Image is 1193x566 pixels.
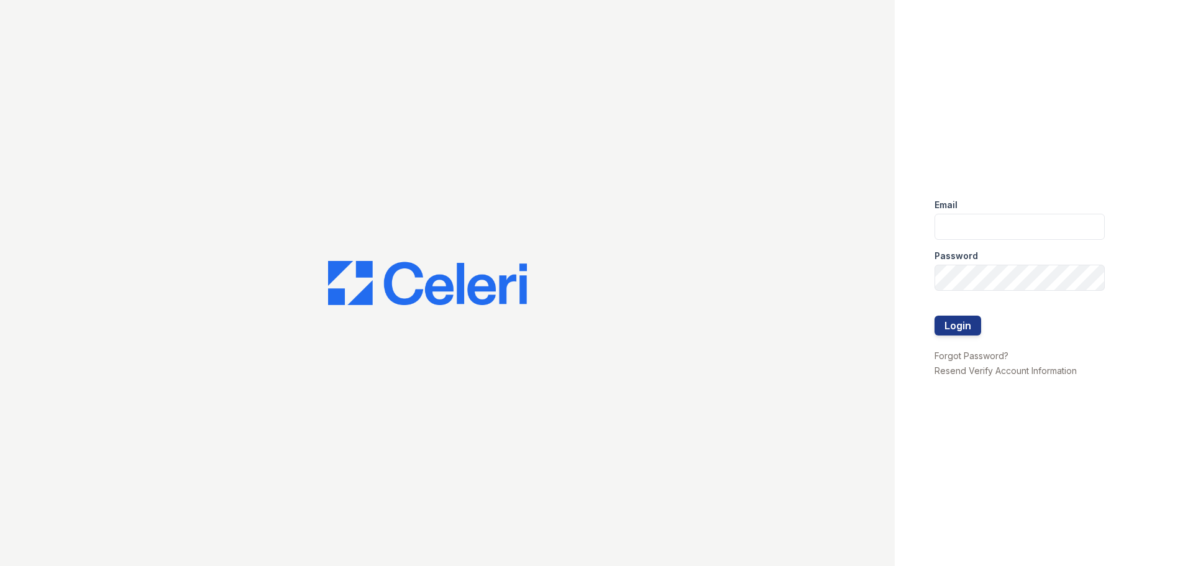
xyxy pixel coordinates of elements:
[935,316,981,335] button: Login
[935,350,1008,361] a: Forgot Password?
[328,261,527,306] img: CE_Logo_Blue-a8612792a0a2168367f1c8372b55b34899dd931a85d93a1a3d3e32e68fde9ad4.png
[935,365,1077,376] a: Resend Verify Account Information
[935,250,978,262] label: Password
[935,199,958,211] label: Email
